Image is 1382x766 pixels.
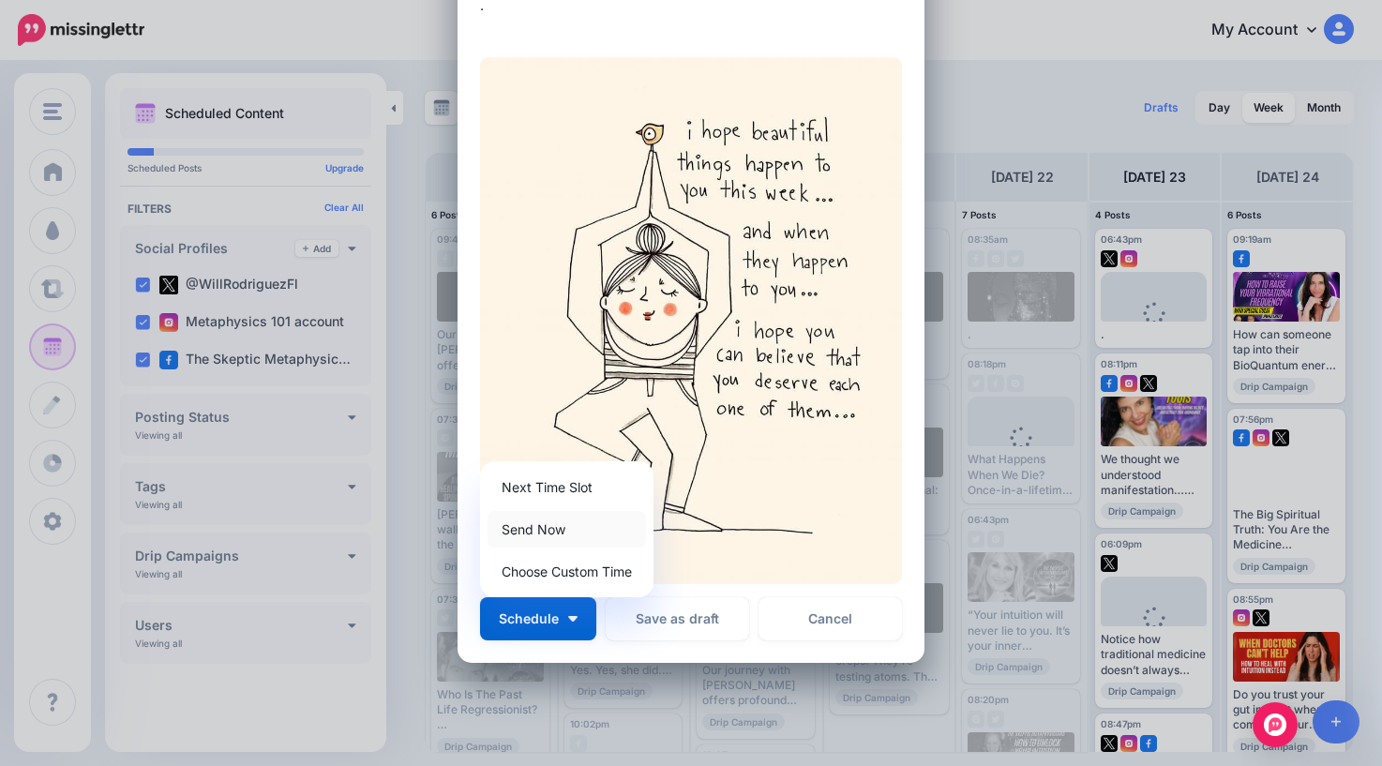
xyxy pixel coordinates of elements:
[480,597,596,640] button: Schedule
[499,612,559,625] span: Schedule
[488,469,646,505] a: Next Time Slot
[488,553,646,590] a: Choose Custom Time
[759,597,902,640] a: Cancel
[606,597,749,640] button: Save as draft
[568,616,578,622] img: arrow-down-white.png
[488,511,646,548] a: Send Now
[480,461,653,597] div: Schedule
[1253,702,1298,747] div: Open Intercom Messenger
[480,57,902,585] img: IFRT0P1GEVFCRS389L7D69PBYFP10KQS.jpg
